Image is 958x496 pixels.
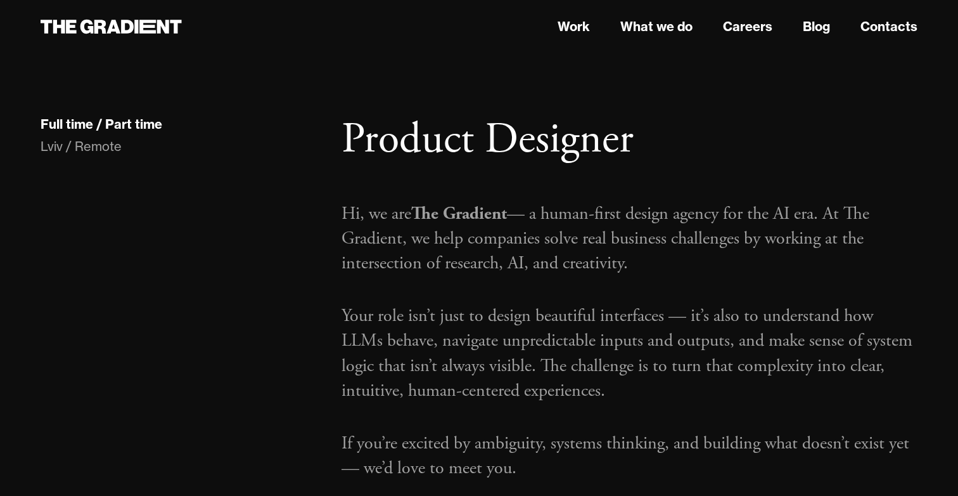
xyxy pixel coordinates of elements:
div: Lviv / Remote [41,138,316,155]
h1: Product Designer [342,114,917,166]
a: Work [558,17,590,36]
p: If you’re excited by ambiguity, systems thinking, and building what doesn’t exist yet — we’d love... [342,431,917,481]
strong: The Gradient [411,202,507,225]
a: Careers [723,17,772,36]
div: Full time / Part time [41,116,162,133]
a: Contacts [860,17,917,36]
a: What we do [620,17,693,36]
p: Your role isn’t just to design beautiful interfaces — it’s also to understand how LLMs behave, na... [342,304,917,403]
p: Hi, we are — a human-first design agency for the AI era. At The Gradient, we help companies solve... [342,202,917,277]
a: Blog [803,17,830,36]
